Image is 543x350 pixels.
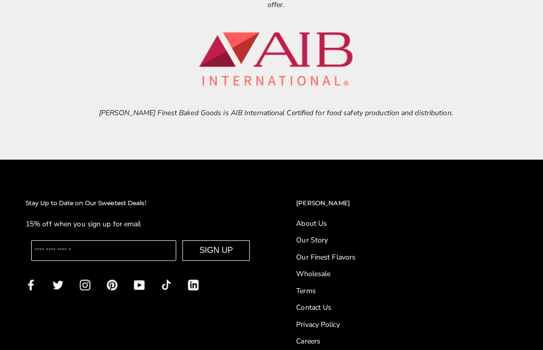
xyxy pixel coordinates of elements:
[292,298,518,308] a: Contact Us
[292,314,518,325] a: Privacy Policy
[132,275,142,286] a: YouTube
[292,195,518,205] h2: [PERSON_NAME]
[292,281,518,292] a: Terms
[25,215,251,226] p: 15% off when you sign up for email
[185,275,196,286] a: LinkedIn
[158,275,169,286] a: TikTok
[52,275,62,286] a: Twitter
[31,237,173,257] input: Enter your email
[292,215,518,225] a: About Us
[105,275,116,286] a: Pinterest
[292,248,518,258] a: Our Finest Flavors
[179,237,246,257] button: SIGN UP
[292,331,518,341] a: Careers
[78,275,89,286] a: Instagram
[292,231,518,242] a: Our Story
[196,32,347,84] img: aib-logo.webp
[25,275,36,286] a: Facebook
[25,195,251,205] h2: Stay Up to Date on Our Sweetest Deals!
[292,265,518,275] a: Wholesale
[98,107,446,116] i: [PERSON_NAME] Finest Baked Goods is AIB International Certified for food safety production and di...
